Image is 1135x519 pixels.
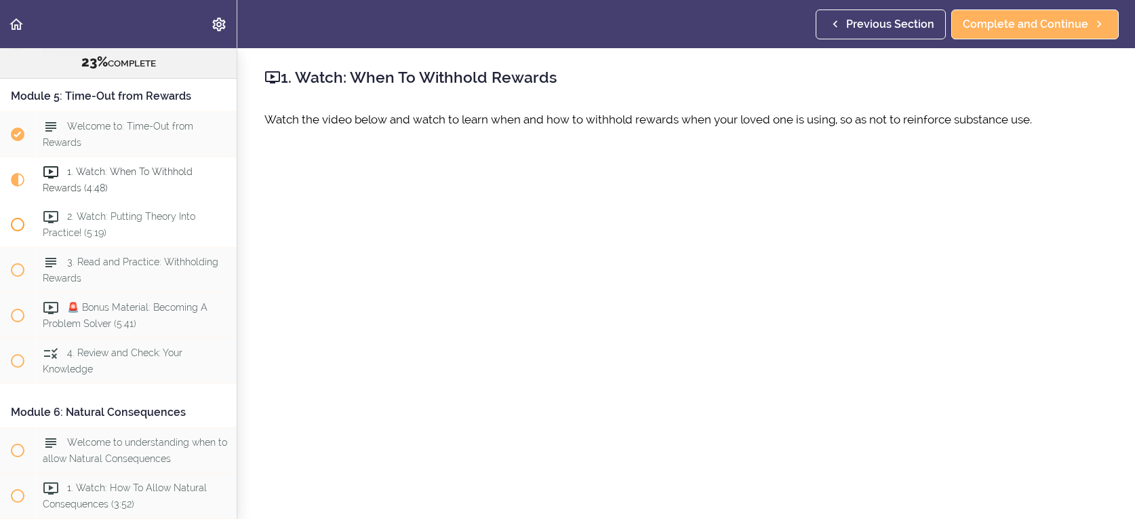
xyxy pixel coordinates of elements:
span: 2. Watch: Putting Theory Into Practice! (5:19) [43,211,195,237]
span: 🚨 Bonus Material: Becoming A Problem Solver (5:41) [43,302,207,328]
span: Welcome to: Time-Out from Rewards [43,121,193,148]
span: 4. Review and Check: Your Knowledge [43,347,182,374]
h2: 1. Watch: When To Withhold Rewards [264,66,1108,89]
a: Previous Section [816,9,946,39]
span: 3. Read and Practice: Withholding Rewards [43,256,218,283]
span: Welcome to understanding when to allow Natural Consequences [43,437,227,463]
span: 23% [81,54,108,70]
svg: Settings Menu [211,16,227,33]
span: Complete and Continue [963,16,1088,33]
span: Watch the video below and watch to learn when and how to withhold rewards when your loved one is ... [264,113,1032,126]
span: 1. Watch: How To Allow Natural Consequences (3:52) [43,482,207,509]
span: 1. Watch: When To Withhold Rewards (4:48) [43,167,193,193]
div: COMPLETE [17,54,220,71]
a: Complete and Continue [951,9,1119,39]
span: Previous Section [846,16,934,33]
svg: Back to course curriculum [8,16,24,33]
